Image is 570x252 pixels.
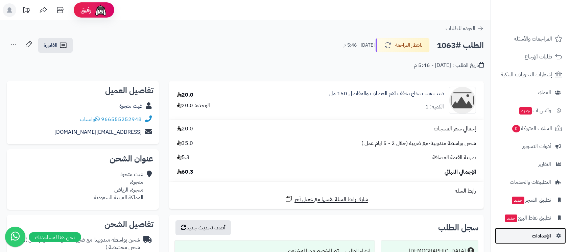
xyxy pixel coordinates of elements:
span: رفيق [80,6,91,14]
span: تطبيق المتجر [511,195,551,205]
a: طلبات الإرجاع [495,49,566,65]
a: أدوات التسويق [495,138,566,154]
a: الإعدادات [495,228,566,244]
span: أدوات التسويق [522,142,551,151]
span: 5.3 [177,154,190,161]
img: no_image-90x90.png [449,87,476,114]
img: ai-face.png [94,3,108,17]
a: وآتس آبجديد [495,102,566,119]
a: المراجعات والأسئلة [495,31,566,47]
h2: عنوان الشحن [12,155,153,163]
div: 20.0 [177,91,193,99]
span: جديد [505,215,517,222]
span: إجمالي سعر المنتجات [434,125,476,133]
a: إشعارات التحويلات البنكية [495,67,566,83]
div: غيث متجرة متجرة، متجرة، الرياض المملكة العربية السعودية [94,171,143,201]
a: 966555252948 [101,115,142,123]
h2: تفاصيل العميل [12,86,153,95]
button: أضف تحديث جديد [175,220,231,235]
small: [DATE] - 5:46 م [343,42,375,49]
span: الفاتورة [44,41,57,49]
span: الإجمالي النهائي [445,168,476,176]
a: [EMAIL_ADDRESS][DOMAIN_NAME] [54,128,142,136]
h3: سجل الطلب [438,224,478,232]
span: شحن بواسطة مندوبينا-مع ضريبة (خلال 2 - 5 ايام عمل ) [361,140,476,147]
span: 60.3 [177,168,193,176]
span: تطبيق نقاط البيع [504,213,551,223]
h2: الطلب #1063 [437,39,484,52]
span: جديد [512,197,524,204]
button: بانتظار المراجعة [376,38,430,52]
span: شارك رابط السلة نفسها مع عميل آخر [294,196,368,203]
img: logo-2.png [524,19,564,33]
span: جديد [519,107,532,115]
span: التقارير [538,159,551,169]
span: 0 [512,125,520,132]
a: غيث متجرة [119,102,142,110]
a: ديبب هيت بخاخ يخفف الام العضلات والمفاصل 150 مل [329,90,444,98]
span: طلبات الإرجاع [525,52,552,61]
span: وآتس آب [519,106,551,115]
a: تطبيق نقاط البيعجديد [495,210,566,226]
div: رابط السلة [172,187,481,195]
span: التطبيقات والخدمات [510,177,551,187]
span: المراجعات والأسئلة [514,34,552,44]
a: تطبيق المتجرجديد [495,192,566,208]
span: ضريبة القيمة المضافة [432,154,476,161]
div: الوحدة: 20.0 [177,102,210,109]
span: 35.0 [177,140,193,147]
a: واتساب [80,115,100,123]
a: التطبيقات والخدمات [495,174,566,190]
span: إشعارات التحويلات البنكية [501,70,552,79]
div: الكمية: 1 [425,103,444,111]
span: العودة للطلبات [446,24,475,32]
a: الفاتورة [38,38,73,53]
span: 20.0 [177,125,193,133]
div: شحن بواسطة مندوبينا-مع ضريبة (خلال 2 - 5 ايام عمل ) [12,236,140,252]
div: تاريخ الطلب : [DATE] - 5:46 م [414,61,484,69]
span: السلات المتروكة [512,124,552,133]
h2: تفاصيل الشحن [12,220,153,228]
span: العملاء [538,88,551,97]
span: الإعدادات [532,231,551,241]
a: تحديثات المنصة [18,3,35,19]
a: التقارير [495,156,566,172]
a: العودة للطلبات [446,24,484,32]
a: شارك رابط السلة نفسها مع عميل آخر [285,195,368,203]
a: العملاء [495,84,566,101]
a: السلات المتروكة0 [495,120,566,136]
